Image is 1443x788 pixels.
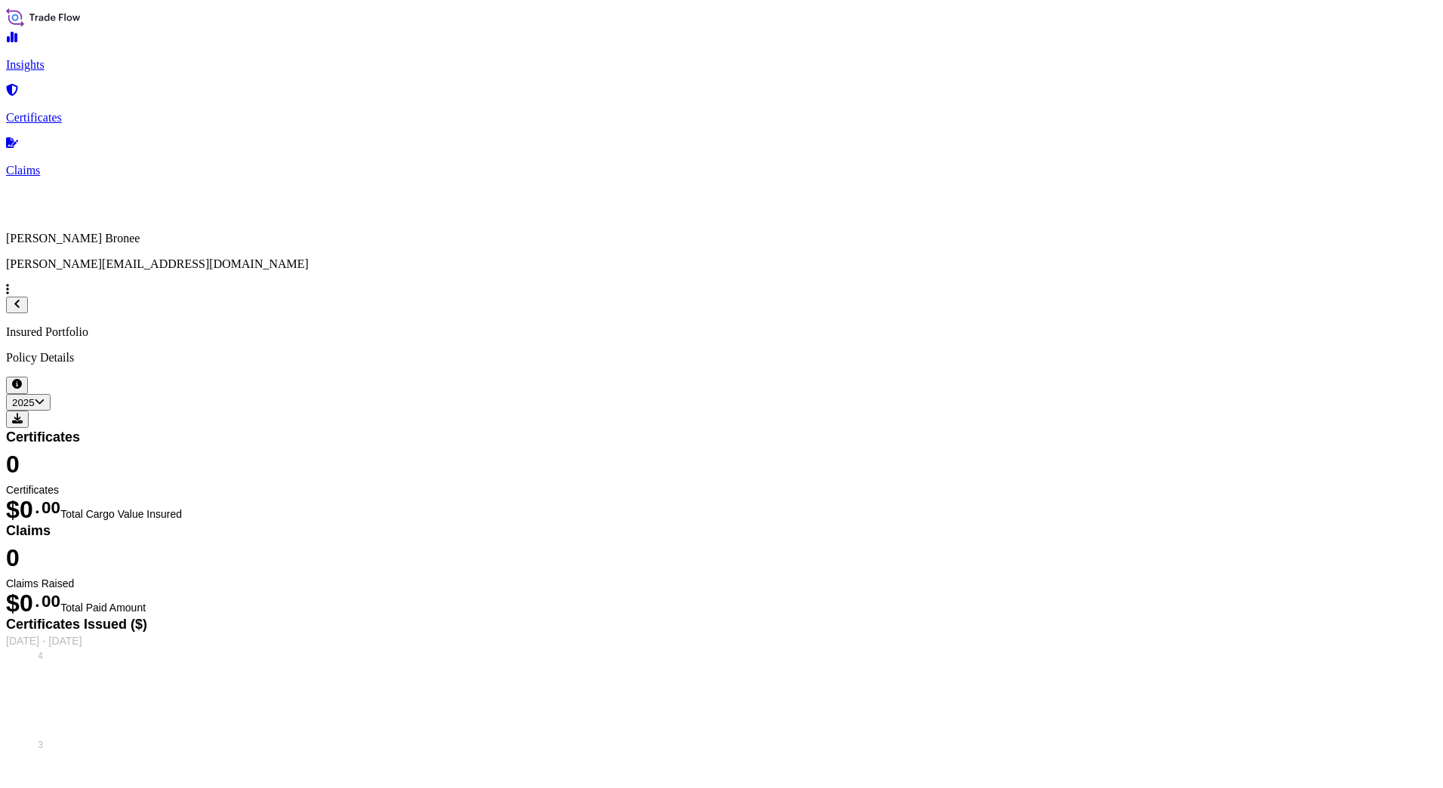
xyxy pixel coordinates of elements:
p: Insights [6,58,1437,72]
span: Claims [6,522,1437,540]
span: $ [6,591,20,615]
span: Certificates [6,428,1437,446]
span: Total Paid Amount [60,600,146,615]
p: [PERSON_NAME] Bronee [6,232,1437,245]
span: Certificates [6,482,59,497]
a: Insights [6,32,1437,72]
a: Certificates [6,85,1437,125]
p: Certificates [6,111,1437,125]
p: Policy Details [6,351,1437,365]
span: 00 [42,596,60,608]
span: 0 [20,591,33,615]
p: Claims [6,164,1437,177]
tspan: 4 [38,651,43,661]
span: 0 [6,540,1437,576]
button: Year Selector [6,394,51,411]
span: Certificates Issued ($) [6,615,1437,633]
span: . [35,502,39,514]
p: Insured Portfolio [6,325,1437,339]
tspan: 3 [38,740,43,750]
span: L [17,197,25,212]
span: 2025 [12,397,35,408]
span: [DATE] - [DATE] [6,633,82,648]
p: [PERSON_NAME][EMAIL_ADDRESS][DOMAIN_NAME] [6,257,1437,271]
a: Claims [6,138,1437,177]
span: . [35,596,39,608]
span: 00 [42,502,60,514]
span: $ [6,497,20,522]
span: 0 [6,446,1437,482]
span: Claims Raised [6,576,74,591]
span: Total Cargo Value Insured [60,506,182,522]
span: 0 [20,497,33,522]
